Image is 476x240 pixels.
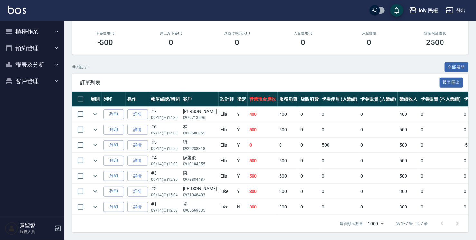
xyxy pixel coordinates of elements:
button: 櫃檯作業 [3,23,62,40]
td: 0 [419,169,462,184]
td: 0 [419,153,462,168]
td: #4 [149,153,181,168]
button: expand row [90,171,100,181]
div: 謝 [183,139,217,146]
td: 300 [248,199,278,215]
div: 陳盈俊 [183,154,217,161]
td: Ella [219,138,235,153]
td: Ella [219,107,235,122]
a: 詳情 [127,125,148,135]
a: 詳情 [127,109,148,119]
p: 第 1–7 筆 共 7 筆 [396,221,428,226]
td: 0 [359,107,398,122]
td: N [235,199,248,215]
div: Holy 民權 [417,6,439,14]
h2: 卡券使用(-) [80,31,130,35]
h5: 黃聖智 [20,222,52,229]
img: Logo [8,6,26,14]
p: 0910184355 [183,161,217,167]
td: Y [235,169,248,184]
p: 0979713596 [183,115,217,121]
p: 0922288318 [183,146,217,152]
p: 09/14 (日) 15:04 [151,192,180,198]
td: 500 [398,138,419,153]
th: 服務消費 [278,92,299,107]
p: 09/14 (日) 14:30 [151,115,180,121]
td: 0 [359,153,398,168]
a: 報表匯出 [440,79,463,85]
a: 詳情 [127,171,148,181]
td: Y [235,107,248,122]
td: 500 [398,169,419,184]
td: 500 [248,169,278,184]
h3: -500 [97,38,113,47]
td: 0 [299,169,320,184]
td: 0 [359,122,398,137]
td: #1 [149,199,181,215]
td: 0 [320,107,359,122]
td: 0 [359,184,398,199]
h2: 第三方卡券(-) [146,31,196,35]
td: Y [235,138,248,153]
p: 0965569835 [183,208,217,213]
td: 0 [320,122,359,137]
button: 報表匯出 [440,78,463,88]
td: 0 [299,122,320,137]
td: 400 [278,107,299,122]
td: 500 [248,153,278,168]
p: 共 7 筆, 1 / 1 [72,64,90,70]
button: 全部展開 [445,62,469,72]
h3: 2500 [426,38,444,47]
p: 09/14 (日) 14:00 [151,130,180,136]
button: 列印 [103,187,124,197]
td: 0 [419,184,462,199]
div: [PERSON_NAME] [183,108,217,115]
td: 0 [299,184,320,199]
h2: 入金使用(-) [278,31,328,35]
th: 店販消費 [299,92,320,107]
th: 客戶 [181,92,219,107]
td: 500 [278,153,299,168]
button: Holy 民權 [406,4,441,17]
td: 300 [278,199,299,215]
td: 500 [278,169,299,184]
th: 卡券販賣 (入業績) [359,92,398,107]
div: 卓 [183,201,217,208]
button: expand row [90,187,100,196]
a: 詳情 [127,156,148,166]
th: 卡券販賣 (不入業績) [419,92,462,107]
a: 詳情 [127,202,148,212]
td: 0 [419,122,462,137]
td: 0 [419,138,462,153]
th: 列印 [102,92,126,107]
td: 0 [419,199,462,215]
button: 列印 [103,171,124,181]
th: 指定 [235,92,248,107]
div: 1000 [366,215,386,232]
td: 0 [278,138,299,153]
td: Ella [219,169,235,184]
td: #2 [149,184,181,199]
td: 0 [359,199,398,215]
button: expand row [90,140,100,150]
td: #7 [149,107,181,122]
th: 卡券使用 (入業績) [320,92,359,107]
td: 0 [320,153,359,168]
td: #5 [149,138,181,153]
td: Ella [219,153,235,168]
div: 陳 [183,170,217,177]
td: 500 [398,153,419,168]
p: 09/14 (日) 15:20 [151,146,180,152]
td: luke [219,184,235,199]
p: 服務人員 [20,229,52,235]
img: Person [5,222,18,235]
th: 營業現金應收 [248,92,278,107]
td: 0 [299,138,320,153]
td: 300 [398,199,419,215]
td: 0 [320,199,359,215]
p: 09/14 (日) 12:53 [151,208,180,213]
p: 0913686855 [183,130,217,136]
h3: 0 [367,38,372,47]
td: 0 [359,169,398,184]
p: 09/14 (日) 12:30 [151,177,180,182]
